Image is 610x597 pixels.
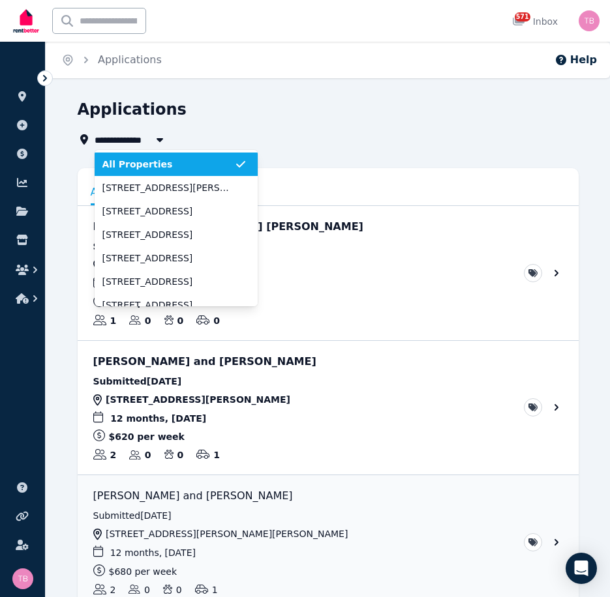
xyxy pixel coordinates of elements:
[102,275,234,288] span: [STREET_ADDRESS]
[102,181,234,194] span: [STREET_ADDRESS][PERSON_NAME]
[102,228,234,241] span: [STREET_ADDRESS]
[12,568,33,589] img: Tracy Barrett
[555,52,597,68] button: Help
[512,15,558,28] div: Inbox
[78,99,187,120] h1: Applications
[102,298,234,312] span: [STREET_ADDRESS]
[98,53,162,66] a: Applications
[78,341,579,475] a: View application: Mohanraj Perumalsamy and Sivaranjani Murugadass
[10,5,42,37] img: RentBetter
[102,252,234,265] span: [STREET_ADDRESS]
[579,10,600,31] img: Tracy Barrett
[102,205,234,218] span: [STREET_ADDRESS]
[46,42,177,78] nav: Breadcrumb
[78,206,579,340] a: View application: Paulo Tevez Teixeira Mendes
[515,12,530,22] span: 571
[566,553,597,584] div: Open Intercom Messenger
[91,181,153,205] a: Applied
[102,158,234,171] span: All Properties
